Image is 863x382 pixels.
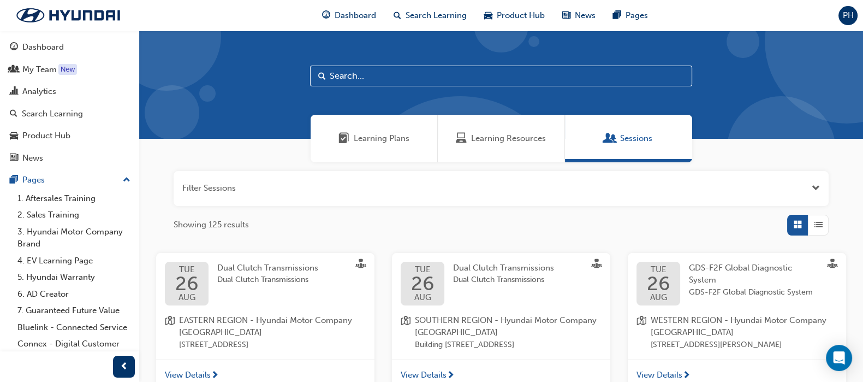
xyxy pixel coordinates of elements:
[165,262,366,305] a: TUE26AUGDual Clutch TransmissionsDual Clutch Transmissions
[497,9,545,22] span: Product Hub
[592,259,602,271] span: sessionType_FACE_TO_FACE-icon
[411,266,435,274] span: TUE
[13,207,135,224] a: 2. Sales Training
[165,314,366,351] a: location-iconEASTERN REGION - Hyundai Motor Company [GEOGRAPHIC_DATA][STREET_ADDRESS]
[553,4,604,27] a: news-iconNews
[636,314,837,351] a: location-iconWESTERN REGION - Hyundai Motor Company [GEOGRAPHIC_DATA][STREET_ADDRESS][PERSON_NAME]
[211,371,219,381] span: next-icon
[401,314,410,351] span: location-icon
[4,170,135,190] button: Pages
[814,219,823,231] span: List
[456,132,467,145] span: Learning Resources
[310,66,692,86] input: Search...
[174,219,249,231] span: Showing 125 results
[4,148,135,168] a: News
[575,9,596,22] span: News
[13,336,135,365] a: Connex - Digital Customer Experience Management
[10,154,18,163] span: news-icon
[22,63,57,76] div: My Team
[4,37,135,57] a: Dashboard
[484,9,492,22] span: car-icon
[13,302,135,319] a: 7. Guaranteed Future Value
[689,263,792,285] span: GDS-F2F Global Diagnostic System
[843,9,854,22] span: PH
[356,259,366,271] span: sessionType_FACE_TO_FACE-icon
[394,9,401,22] span: search-icon
[13,269,135,286] a: 5. Hyundai Warranty
[217,274,318,286] span: Dual Clutch Transmissions
[651,339,837,351] span: [STREET_ADDRESS][PERSON_NAME]
[447,371,455,381] span: next-icon
[175,274,199,293] span: 26
[165,314,175,351] span: location-icon
[123,173,130,187] span: up-icon
[828,259,837,271] span: sessionType_FACE_TO_FACE-icon
[10,43,18,52] span: guage-icon
[22,85,56,98] div: Analytics
[647,274,670,293] span: 26
[13,252,135,269] a: 4. EV Learning Page
[175,266,199,274] span: TUE
[165,369,211,381] span: View Details
[682,371,691,381] span: next-icon
[453,274,554,286] span: Dual Clutch Transmissions
[175,293,199,302] span: AUG
[10,65,18,75] span: people-icon
[385,4,475,27] a: search-iconSearch Learning
[338,132,349,145] span: Learning Plans
[626,9,648,22] span: Pages
[604,4,657,27] a: pages-iconPages
[22,108,83,120] div: Search Learning
[636,314,646,351] span: location-icon
[22,152,43,164] div: News
[438,115,565,162] a: Learning ResourcesLearning Resources
[620,132,652,145] span: Sessions
[13,319,135,336] a: Bluelink - Connected Service
[826,345,852,371] div: Open Intercom Messenger
[4,60,135,80] a: My Team
[605,132,616,145] span: Sessions
[217,263,318,273] span: Dual Clutch Transmissions
[401,262,602,305] a: TUE26AUGDual Clutch TransmissionsDual Clutch Transmissions
[406,9,467,22] span: Search Learning
[415,339,602,351] span: Building [STREET_ADDRESS]
[613,9,621,22] span: pages-icon
[10,109,17,119] span: search-icon
[179,314,366,339] span: EASTERN REGION - Hyundai Motor Company [GEOGRAPHIC_DATA]
[636,369,682,381] span: View Details
[10,175,18,185] span: pages-icon
[651,314,837,339] span: WESTERN REGION - Hyundai Motor Company [GEOGRAPHIC_DATA]
[475,4,553,27] a: car-iconProduct Hub
[647,293,670,302] span: AUG
[4,35,135,170] button: DashboardMy TeamAnalyticsSearch LearningProduct HubNews
[335,9,376,22] span: Dashboard
[311,115,438,162] a: Learning PlansLearning Plans
[13,286,135,303] a: 6. AD Creator
[401,314,602,351] a: location-iconSOUTHERN REGION - Hyundai Motor Company [GEOGRAPHIC_DATA]Building [STREET_ADDRESS]
[838,6,858,25] button: PH
[179,339,366,351] span: [STREET_ADDRESS]
[58,64,77,75] div: Tooltip anchor
[562,9,570,22] span: news-icon
[13,190,135,207] a: 1. Aftersales Training
[794,219,802,231] span: Grid
[318,70,326,83] span: Search
[689,286,820,299] span: GDS-F2F Global Diagnostic System
[322,9,330,22] span: guage-icon
[4,81,135,102] a: Analytics
[453,263,554,273] span: Dual Clutch Transmissions
[471,132,546,145] span: Learning Resources
[22,130,70,142] div: Product Hub
[5,4,131,27] img: Trak
[636,262,837,305] a: TUE26AUGGDS-F2F Global Diagnostic SystemGDS-F2F Global Diagnostic System
[4,104,135,124] a: Search Learning
[22,174,45,186] div: Pages
[10,87,18,97] span: chart-icon
[10,131,18,141] span: car-icon
[4,126,135,146] a: Product Hub
[411,293,435,302] span: AUG
[812,182,820,195] button: Open the filter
